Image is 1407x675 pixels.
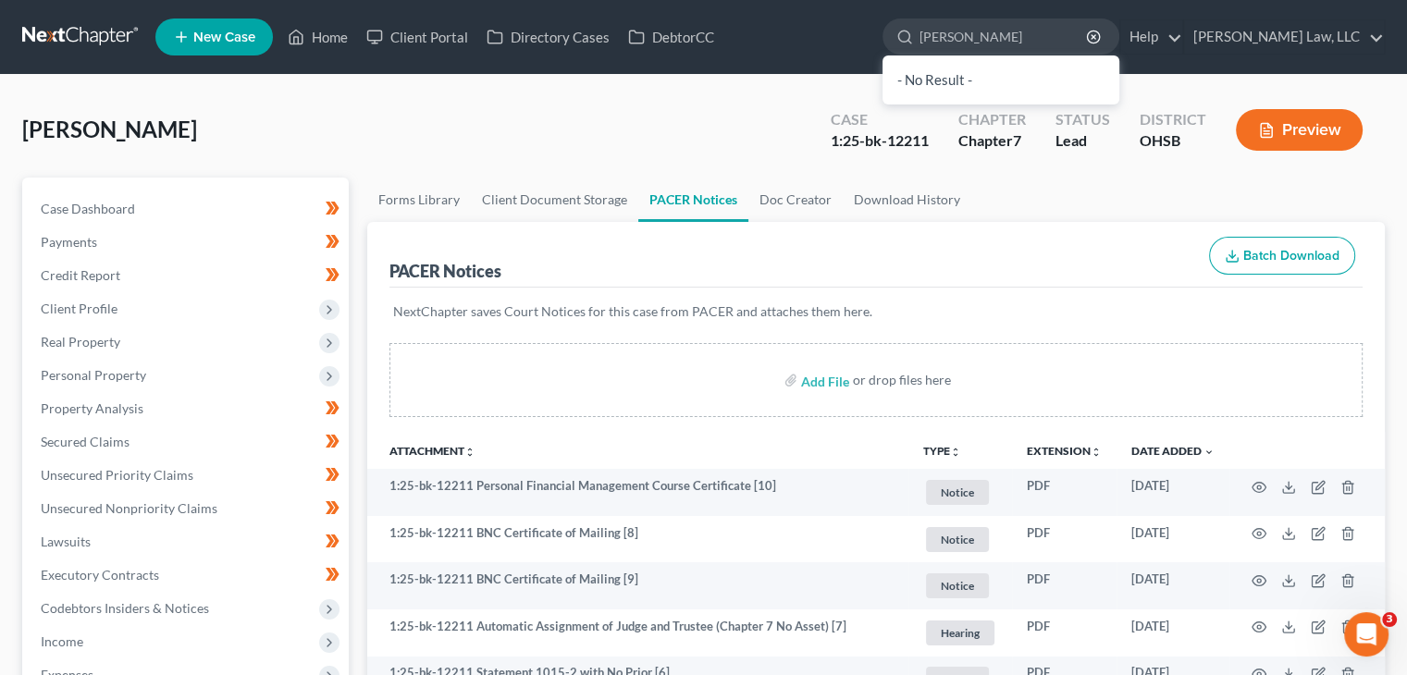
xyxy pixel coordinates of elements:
i: unfold_more [950,447,961,458]
a: Unsecured Nonpriority Claims [26,492,349,525]
td: [DATE] [1117,469,1229,516]
a: Notice [923,524,997,555]
span: Property Analysis [41,400,143,416]
span: Codebtors Insiders & Notices [41,600,209,616]
div: Chapter [958,130,1026,152]
a: Unsecured Priority Claims [26,459,349,492]
td: 1:25-bk-12211 Personal Financial Management Course Certificate [10] [367,469,908,516]
a: Attachmentunfold_more [389,444,475,458]
td: PDF [1012,609,1117,657]
button: Preview [1236,109,1363,151]
a: Client Document Storage [471,178,638,222]
td: 1:25-bk-12211 BNC Certificate of Mailing [9] [367,562,908,609]
a: Payments [26,226,349,259]
div: Chapter [958,109,1026,130]
a: Case Dashboard [26,192,349,226]
span: Unsecured Priority Claims [41,467,193,483]
iframe: Intercom live chat [1344,612,1388,657]
a: Help [1120,20,1182,54]
a: Property Analysis [26,392,349,425]
span: Client Profile [41,301,117,316]
a: [PERSON_NAME] Law, LLC [1184,20,1384,54]
span: Income [41,633,83,649]
span: Secured Claims [41,434,130,449]
span: Personal Property [41,367,146,383]
td: [DATE] [1117,609,1229,657]
span: Real Property [41,334,120,350]
div: or drop files here [853,371,951,389]
div: Case [831,109,929,130]
span: Payments [41,234,97,250]
button: TYPEunfold_more [923,446,961,458]
span: Notice [926,527,989,552]
td: 1:25-bk-12211 BNC Certificate of Mailing [8] [367,516,908,563]
a: Home [278,20,357,54]
span: Case Dashboard [41,201,135,216]
span: [PERSON_NAME] [22,116,197,142]
a: Credit Report [26,259,349,292]
a: PACER Notices [638,178,748,222]
div: PACER Notices [389,260,501,282]
a: Notice [923,571,997,601]
a: DebtorCC [619,20,723,54]
td: PDF [1012,516,1117,563]
input: Search by name... [919,19,1089,54]
a: Hearing [923,618,997,648]
div: - No Result - [882,55,1119,104]
span: Credit Report [41,267,120,283]
a: Forms Library [367,178,471,222]
span: Notice [926,573,989,598]
span: Lawsuits [41,534,91,549]
td: PDF [1012,469,1117,516]
span: 7 [1013,131,1021,149]
a: Directory Cases [477,20,619,54]
span: 3 [1382,612,1397,627]
a: Download History [843,178,971,222]
div: 1:25-bk-12211 [831,130,929,152]
a: Doc Creator [748,178,843,222]
a: Lawsuits [26,525,349,558]
span: New Case [193,31,255,44]
a: Client Portal [357,20,477,54]
button: Batch Download [1209,237,1355,276]
span: Executory Contracts [41,567,159,583]
a: Extensionunfold_more [1027,444,1102,458]
div: Lead [1055,130,1110,152]
span: Unsecured Nonpriority Claims [41,500,217,516]
span: Batch Download [1243,248,1339,264]
div: District [1140,109,1206,130]
a: Secured Claims [26,425,349,459]
td: [DATE] [1117,516,1229,563]
i: unfold_more [1091,447,1102,458]
i: unfold_more [464,447,475,458]
td: [DATE] [1117,562,1229,609]
a: Date Added expand_more [1131,444,1215,458]
td: 1:25-bk-12211 Automatic Assignment of Judge and Trustee (Chapter 7 No Asset) [7] [367,609,908,657]
a: Executory Contracts [26,558,349,592]
td: PDF [1012,562,1117,609]
div: OHSB [1140,130,1206,152]
a: Notice [923,477,997,508]
i: expand_more [1203,447,1215,458]
p: NextChapter saves Court Notices for this case from PACER and attaches them here. [393,302,1359,321]
span: Hearing [926,620,994,645]
div: Status [1055,109,1110,130]
span: Notice [926,480,989,505]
